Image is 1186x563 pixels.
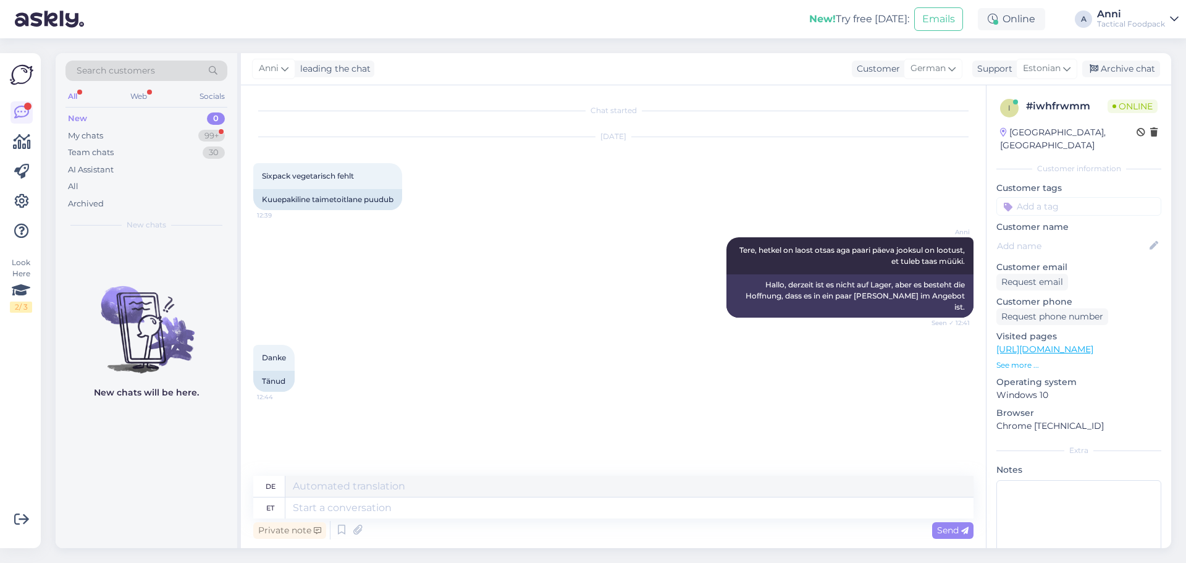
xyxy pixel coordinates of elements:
[914,7,963,31] button: Emails
[68,146,114,159] div: Team chats
[253,105,974,116] div: Chat started
[996,344,1093,355] a: [URL][DOMAIN_NAME]
[911,62,946,75] span: German
[68,112,87,125] div: New
[923,227,970,237] span: Anni
[996,330,1161,343] p: Visited pages
[262,171,354,180] span: Sixpack vegetarisch fehlt
[68,130,103,142] div: My chats
[65,88,80,104] div: All
[77,64,155,77] span: Search customers
[127,219,166,231] span: New chats
[266,476,275,497] div: de
[68,180,78,193] div: All
[253,131,974,142] div: [DATE]
[94,386,199,399] p: New chats will be here.
[809,13,836,25] b: New!
[1075,11,1092,28] div: A
[253,522,326,539] div: Private note
[996,308,1108,325] div: Request phone number
[1008,103,1011,112] span: i
[10,63,33,87] img: Askly Logo
[996,360,1161,371] p: See more ...
[203,146,225,159] div: 30
[997,239,1147,253] input: Add name
[996,407,1161,420] p: Browser
[197,88,227,104] div: Socials
[259,62,279,75] span: Anni
[56,264,237,375] img: No chats
[253,189,402,210] div: Kuuepakiline taimetoitlane puudub
[1026,99,1108,114] div: # iwhfrwmm
[996,182,1161,195] p: Customer tags
[996,163,1161,174] div: Customer information
[996,389,1161,402] p: Windows 10
[996,274,1068,290] div: Request email
[996,197,1161,216] input: Add a tag
[1097,19,1165,29] div: Tactical Foodpack
[996,295,1161,308] p: Customer phone
[996,445,1161,456] div: Extra
[978,8,1045,30] div: Online
[1000,126,1137,152] div: [GEOGRAPHIC_DATA], [GEOGRAPHIC_DATA]
[996,221,1161,234] p: Customer name
[923,318,970,328] span: Seen ✓ 12:41
[10,302,32,313] div: 2 / 3
[996,376,1161,389] p: Operating system
[128,88,149,104] div: Web
[68,164,114,176] div: AI Assistant
[809,12,909,27] div: Try free [DATE]:
[996,261,1161,274] p: Customer email
[198,130,225,142] div: 99+
[262,353,286,362] span: Danke
[852,62,900,75] div: Customer
[1023,62,1061,75] span: Estonian
[726,274,974,318] div: Hallo, derzeit ist es nicht auf Lager, aber es besteht die Hoffnung, dass es in ein paar [PERSON_...
[295,62,371,75] div: leading the chat
[68,198,104,210] div: Archived
[253,371,295,392] div: Tänud
[996,420,1161,433] p: Chrome [TECHNICAL_ID]
[1082,61,1160,77] div: Archive chat
[10,257,32,313] div: Look Here
[996,464,1161,476] p: Notes
[1097,9,1165,19] div: Anni
[257,211,303,220] span: 12:39
[1097,9,1179,29] a: AnniTactical Foodpack
[266,497,274,519] div: et
[257,392,303,402] span: 12:44
[1108,99,1158,113] span: Online
[739,245,967,266] span: Tere, hetkel on laost otsas aga paari päeva jooksul on lootust, et tuleb taas müüki.
[937,525,969,536] span: Send
[207,112,225,125] div: 0
[972,62,1012,75] div: Support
